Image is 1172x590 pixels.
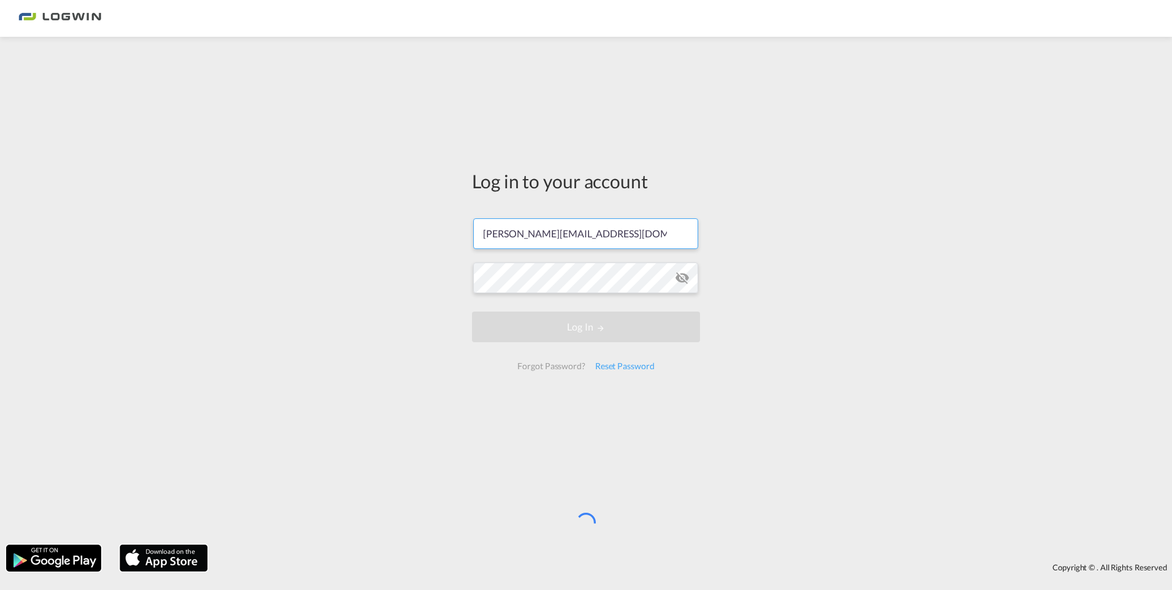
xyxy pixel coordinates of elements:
[473,218,698,249] input: Enter email/phone number
[5,543,102,573] img: google.png
[472,312,700,342] button: LOGIN
[118,543,209,573] img: apple.png
[18,5,101,33] img: 2761ae10d95411efa20a1f5e0282d2d7.png
[590,355,660,377] div: Reset Password
[675,270,690,285] md-icon: icon-eye-off
[472,168,700,194] div: Log in to your account
[214,557,1172,578] div: Copyright © . All Rights Reserved
[512,355,590,377] div: Forgot Password?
